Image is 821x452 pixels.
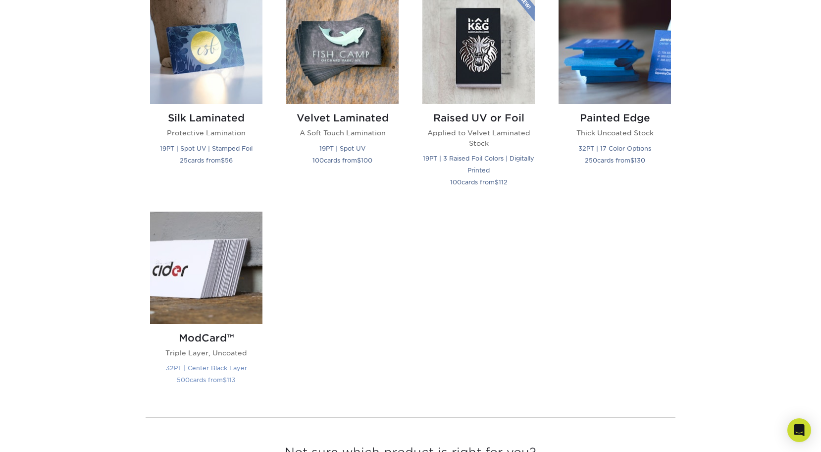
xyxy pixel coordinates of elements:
span: 112 [499,178,508,186]
small: cards from [180,157,233,164]
img: ModCard™ Business Cards [150,212,262,324]
small: cards from [450,178,508,186]
p: Protective Lamination [150,128,262,138]
small: cards from [177,376,236,384]
h2: ModCard™ [150,332,262,344]
span: 250 [585,157,597,164]
span: 56 [225,157,233,164]
small: 19PT | Spot UV [319,145,365,152]
span: $ [221,157,225,164]
div: Open Intercom Messenger [787,418,811,442]
span: 100 [450,178,462,186]
p: Applied to Velvet Laminated Stock [422,128,535,148]
h2: Painted Edge [559,112,671,124]
span: 113 [227,376,236,384]
a: ModCard™ Business Cards ModCard™ Triple Layer, Uncoated 32PT | Center Black Layer 500cards from$113 [150,212,262,397]
h2: Velvet Laminated [286,112,399,124]
small: 19PT | Spot UV | Stamped Foil [160,145,253,152]
span: $ [495,178,499,186]
p: A Soft Touch Lamination [286,128,399,138]
small: 19PT | 3 Raised Foil Colors | Digitally Printed [423,155,534,174]
span: 130 [634,157,645,164]
p: Thick Uncoated Stock [559,128,671,138]
small: cards from [585,157,645,164]
span: 100 [312,157,324,164]
span: $ [357,157,361,164]
h2: Silk Laminated [150,112,262,124]
h2: Raised UV or Foil [422,112,535,124]
p: Triple Layer, Uncoated [150,348,262,358]
small: 32PT | Center Black Layer [166,364,247,372]
span: 100 [361,157,372,164]
span: $ [630,157,634,164]
span: 25 [180,157,188,164]
small: 32PT | 17 Color Options [578,145,651,152]
small: cards from [312,157,372,164]
span: $ [223,376,227,384]
span: 500 [177,376,190,384]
